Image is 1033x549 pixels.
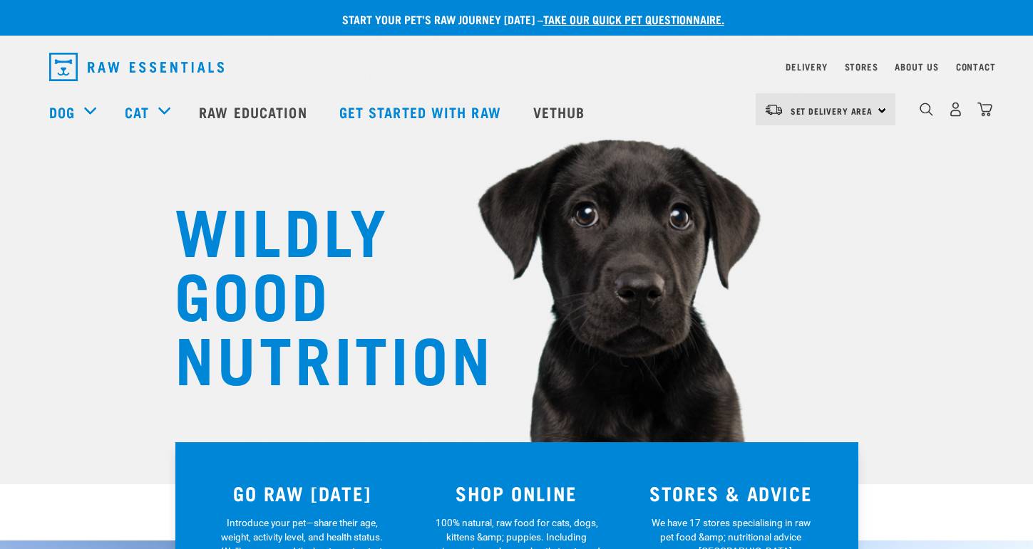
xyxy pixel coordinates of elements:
a: take our quick pet questionnaire. [543,16,724,22]
img: van-moving.png [764,103,783,116]
a: Delivery [786,64,827,69]
h3: GO RAW [DATE] [204,482,401,504]
a: Stores [845,64,878,69]
span: Set Delivery Area [791,108,873,113]
a: Raw Education [185,83,324,140]
a: Cat [125,101,149,122]
h3: STORES & ADVICE [632,482,830,504]
a: About Us [895,64,938,69]
img: home-icon-1@2x.png [920,103,933,116]
a: Vethub [519,83,603,140]
h1: WILDLY GOOD NUTRITION [175,196,460,388]
h3: SHOP ONLINE [418,482,615,504]
a: Get started with Raw [325,83,519,140]
img: Raw Essentials Logo [49,53,224,81]
img: home-icon@2x.png [977,102,992,117]
a: Dog [49,101,75,122]
nav: dropdown navigation [38,47,996,87]
a: Contact [956,64,996,69]
img: user.png [948,102,963,117]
